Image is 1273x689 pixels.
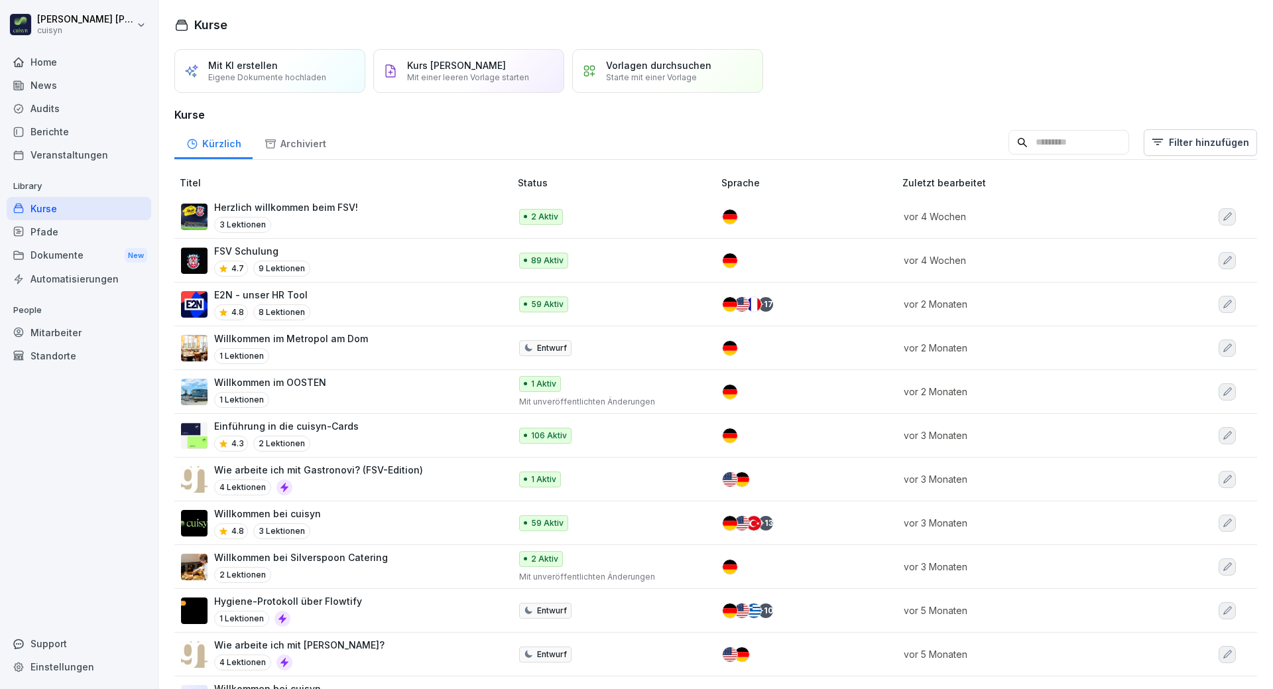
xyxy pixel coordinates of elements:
[1144,129,1257,156] button: Filter hinzufügen
[537,605,567,617] p: Entwurf
[214,200,358,214] p: Herzlich willkommen beim FSV!
[7,197,151,220] a: Kurse
[37,26,134,35] p: cuisyn
[253,436,310,452] p: 2 Lektionen
[214,392,269,408] p: 1 Lektionen
[537,342,567,354] p: Entwurf
[904,385,1150,399] p: vor 2 Monaten
[721,176,897,190] p: Sprache
[7,243,151,268] div: Dokumente
[214,463,423,477] p: Wie arbeite ich mit Gastronovi? (FSV-Edition)
[7,632,151,655] div: Support
[214,655,271,670] p: 4 Lektionen
[7,120,151,143] div: Berichte
[519,396,700,408] p: Mit unveröffentlichten Änderungen
[723,341,737,355] img: de.svg
[7,300,151,321] p: People
[7,655,151,678] div: Einstellungen
[231,525,244,537] p: 4.8
[231,438,244,450] p: 4.3
[214,244,310,258] p: FSV Schulung
[407,72,529,82] p: Mit einer leeren Vorlage starten
[723,647,737,662] img: us.svg
[214,567,271,583] p: 2 Lektionen
[723,428,737,443] img: de.svg
[181,466,208,493] img: qetnc47un504ojga6j12dr4n.png
[194,16,227,34] h1: Kurse
[723,210,737,224] img: de.svg
[181,641,208,668] img: qetnc47un504ojga6j12dr4n.png
[531,430,567,442] p: 106 Aktiv
[758,603,773,618] div: + 10
[181,510,208,536] img: v3waek6d9s64spglai58xorv.png
[606,72,697,82] p: Starte mit einer Vorlage
[125,248,147,263] div: New
[7,97,151,120] a: Audits
[904,647,1150,661] p: vor 5 Monaten
[904,560,1150,574] p: vor 3 Monaten
[7,176,151,197] p: Library
[214,479,271,495] p: 4 Lektionen
[904,428,1150,442] p: vor 3 Monaten
[902,176,1166,190] p: Zuletzt bearbeitet
[7,344,151,367] a: Standorte
[723,253,737,268] img: de.svg
[253,261,310,277] p: 9 Lektionen
[181,379,208,405] img: ix1ykoc2zihs2snthutkekki.png
[181,247,208,274] img: cw64uprnppv25cwe2ag2tbwy.png
[407,60,506,71] p: Kurs [PERSON_NAME]
[181,597,208,624] img: d9cg4ozm5i3lmr7kggjym0q8.png
[180,176,513,190] p: Titel
[747,297,761,312] img: fr.svg
[181,335,208,361] img: j5tzse9oztc65uavxh9ek5hz.png
[231,263,244,275] p: 4.7
[214,332,368,345] p: Willkommen im Metropol am Dom
[531,517,564,529] p: 59 Aktiv
[7,50,151,74] div: Home
[7,220,151,243] a: Pfade
[214,594,362,608] p: Hygiene-Protokoll über Flowtify
[904,297,1150,311] p: vor 2 Monaten
[735,516,749,531] img: us.svg
[723,385,737,399] img: de.svg
[181,422,208,449] img: c1vosdem0wfozm16sovb39mh.png
[37,14,134,25] p: [PERSON_NAME] [PERSON_NAME]
[7,243,151,268] a: DokumenteNew
[904,253,1150,267] p: vor 4 Wochen
[181,291,208,318] img: q025270qoffclbg98vwiajx6.png
[531,473,556,485] p: 1 Aktiv
[904,516,1150,530] p: vor 3 Monaten
[904,341,1150,355] p: vor 2 Monaten
[723,297,737,312] img: de.svg
[735,472,749,487] img: de.svg
[758,516,773,531] div: + 13
[214,419,359,433] p: Einführung in die cuisyn-Cards
[904,603,1150,617] p: vor 5 Monaten
[537,649,567,660] p: Entwurf
[7,267,151,290] div: Automatisierungen
[531,298,564,310] p: 59 Aktiv
[531,211,558,223] p: 2 Aktiv
[518,176,716,190] p: Status
[208,60,278,71] p: Mit KI erstellen
[531,553,558,565] p: 2 Aktiv
[747,603,761,618] img: gr.svg
[904,210,1150,223] p: vor 4 Wochen
[606,60,711,71] p: Vorlagen durchsuchen
[519,571,700,583] p: Mit unveröffentlichten Änderungen
[723,516,737,531] img: de.svg
[7,74,151,97] a: News
[735,647,749,662] img: de.svg
[214,375,326,389] p: Willkommen im OOSTEN
[181,554,208,580] img: s6pfjskuklashkyuj0y7hdnf.png
[723,560,737,574] img: de.svg
[214,217,271,233] p: 3 Lektionen
[214,288,310,302] p: E2N - unser HR Tool
[723,603,737,618] img: de.svg
[214,611,269,627] p: 1 Lektionen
